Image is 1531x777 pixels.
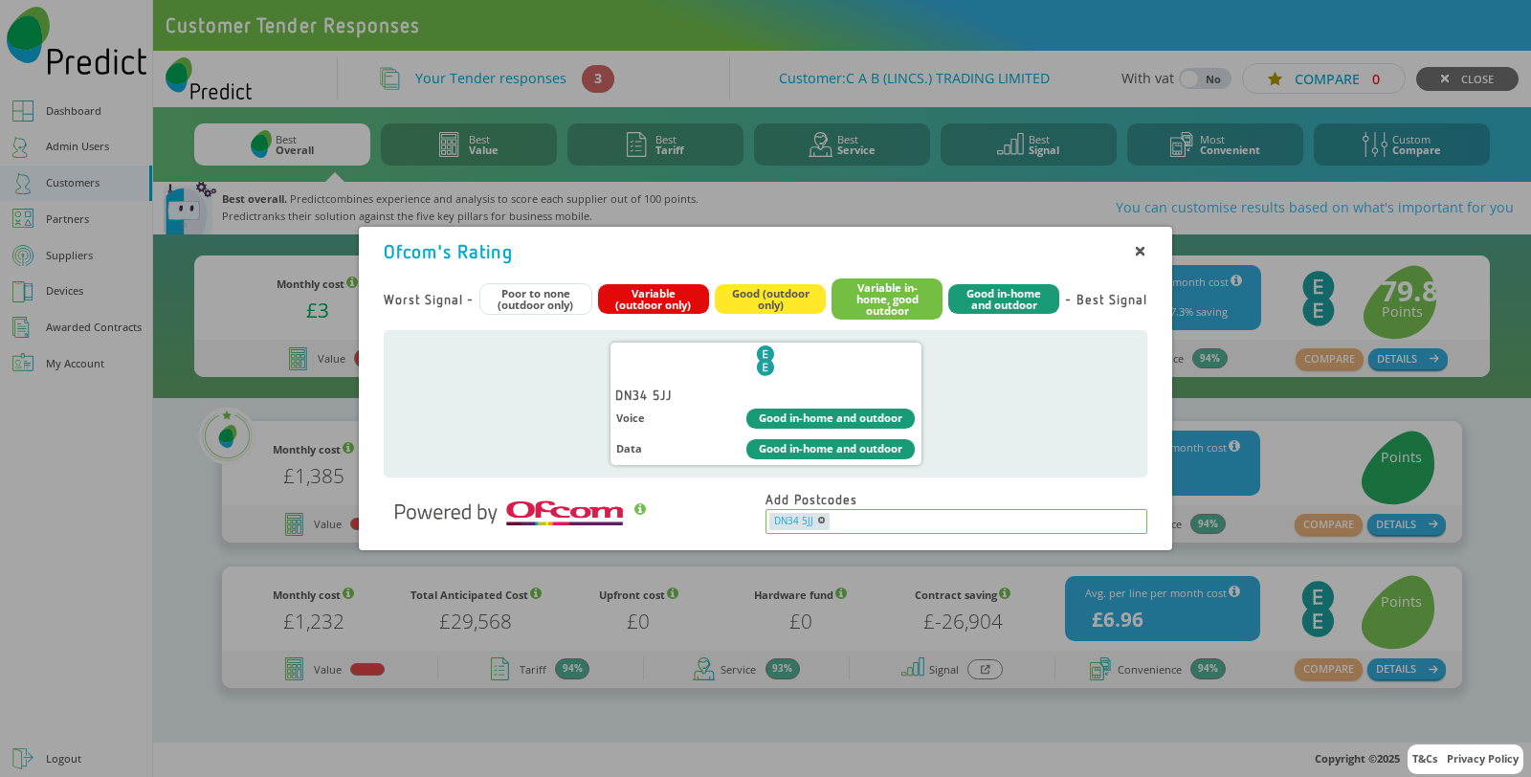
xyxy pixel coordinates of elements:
div: DN34 5JJ [610,385,921,403]
a: T&Cs [1412,751,1437,766]
div: Good in-home and outdoor [948,284,1059,314]
div: Good (outdoor only) [715,284,826,314]
div: Data [616,439,642,459]
div: Add Postcodes [765,492,1147,507]
div: - Best Signal [1065,292,1147,307]
div: Poor to none (outdoor only) [479,283,592,315]
div: Good in-home and outdoor [746,409,915,429]
div: Good in-home and outdoor [746,439,915,459]
div: Variable (outdoor only) [598,284,709,314]
div: Worst Signal - [384,292,474,307]
span: DN34 5JJ [774,513,813,530]
div: Voice [616,409,645,429]
div: Ofcom's Rating [384,241,513,262]
div: Variable in-home, good outdoor [832,278,943,320]
img: Ofcom [384,490,632,536]
a: Privacy Policy [1447,751,1519,766]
